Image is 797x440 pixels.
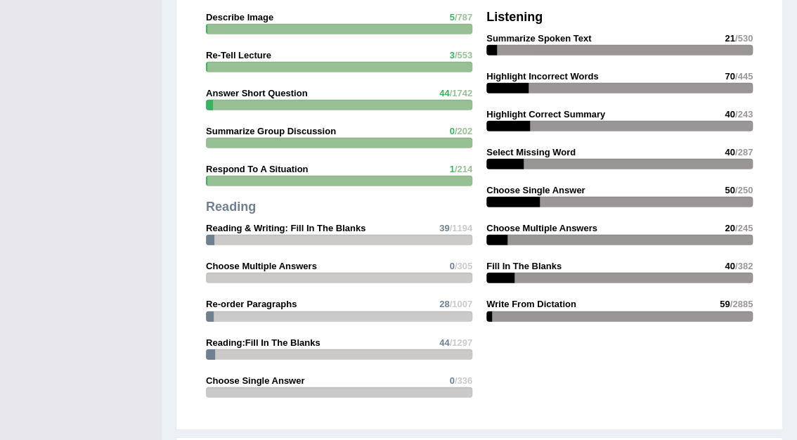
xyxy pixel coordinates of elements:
[206,299,297,309] strong: Re-order Paragraphs
[725,261,734,271] span: 40
[206,261,317,271] strong: Choose Multiple Answers
[206,375,304,386] strong: Choose Single Answer
[449,164,454,174] span: 1
[725,71,734,82] span: 70
[486,10,543,24] strong: Listening
[455,261,472,271] span: /305
[449,375,454,386] span: 0
[449,299,472,309] span: /1007
[486,299,576,309] strong: Write From Dictation
[720,299,730,309] span: 59
[449,50,454,60] span: 3
[449,12,454,22] span: 5
[735,185,753,195] span: /250
[206,50,271,60] strong: Re-Tell Lecture
[449,88,472,98] span: /1742
[206,12,273,22] strong: Describe Image
[455,12,472,22] span: /787
[730,299,753,309] span: /2885
[439,223,449,233] span: 39
[486,185,585,195] strong: Choose Single Answer
[735,261,753,271] span: /382
[439,88,449,98] span: 44
[735,147,753,157] span: /287
[206,126,336,136] strong: Summarize Group Discussion
[439,337,449,348] span: 44
[455,50,472,60] span: /553
[449,223,472,233] span: /1194
[486,261,562,271] strong: Fill In The Blanks
[206,164,308,174] strong: Respond To A Situation
[206,88,307,98] strong: Answer Short Question
[725,223,734,233] span: 20
[486,223,597,233] strong: Choose Multiple Answers
[206,337,320,348] strong: Reading:Fill In The Blanks
[206,223,365,233] strong: Reading & Writing: Fill In The Blanks
[725,109,734,119] span: 40
[455,375,472,386] span: /336
[725,185,734,195] span: 50
[486,71,598,82] strong: Highlight Incorrect Words
[735,109,753,119] span: /243
[486,147,576,157] strong: Select Missing Word
[735,71,753,82] span: /445
[449,337,472,348] span: /1297
[206,200,256,214] strong: Reading
[455,126,472,136] span: /202
[735,33,753,44] span: /530
[486,33,591,44] strong: Summarize Spoken Text
[449,126,454,136] span: 0
[455,164,472,174] span: /214
[725,33,734,44] span: 21
[486,109,605,119] strong: Highlight Correct Summary
[725,147,734,157] span: 40
[735,223,753,233] span: /245
[439,299,449,309] span: 28
[449,261,454,271] span: 0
